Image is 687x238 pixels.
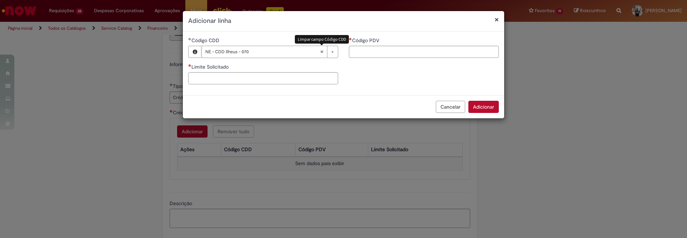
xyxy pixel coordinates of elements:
[188,16,499,26] h2: Adicionar linha
[191,64,230,70] span: Limite Solicitado
[188,38,191,40] span: Obrigatório Preenchido
[436,101,465,113] button: Cancelar
[349,38,352,40] span: Necessários
[468,101,499,113] button: Adicionar
[205,46,320,58] span: NE - CDD Ilheus - 070
[201,46,338,58] a: NE - CDD Ilheus - 070Limpar campo Código CDD
[295,35,349,43] div: Limpar campo Código CDD
[189,46,201,58] button: Código CDD, Visualizar este registro NE - CDD Ilheus - 070
[188,72,338,84] input: Limite Solicitado
[494,16,499,23] button: Fechar modal
[316,46,327,58] abbr: Limpar campo Código CDD
[352,37,381,44] span: Código PDV
[349,46,499,58] input: Código PDV
[191,37,221,44] span: Necessários - Código CDD
[188,64,191,67] span: Necessários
